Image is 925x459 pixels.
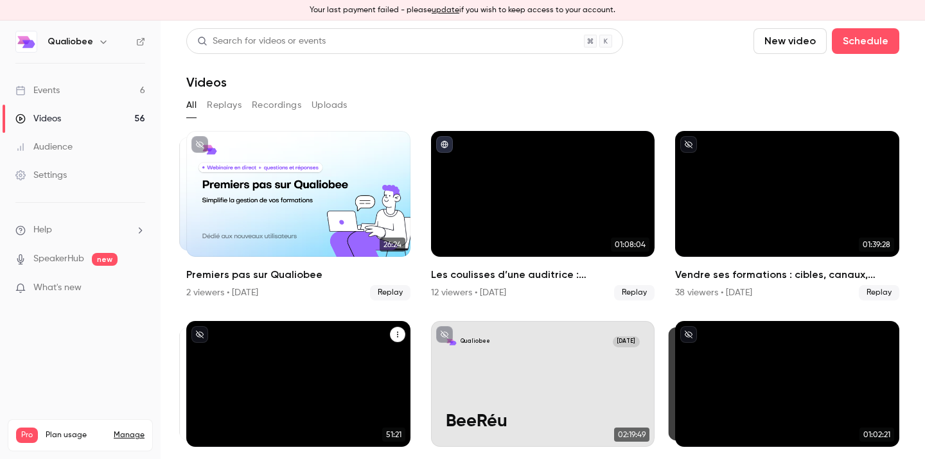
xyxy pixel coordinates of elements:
[186,28,899,451] section: Videos
[675,286,752,299] div: 38 viewers • [DATE]
[312,95,348,116] button: Uploads
[859,238,894,252] span: 01:39:28
[380,238,405,252] span: 26:24
[15,223,145,237] li: help-dropdown-opener
[186,131,410,300] li: Premiers pas sur Qualiobee
[675,131,899,300] a: 01:39:28Vendre ses formations : cibles, canaux, communication, on vous dit tout ! 👩‍💻38 viewers •...
[614,285,655,300] span: Replay
[431,131,655,300] a: 01:08:04Les coulisses d’une auditrice : [PERSON_NAME] partage l'envers du métier12 viewers • [DAT...
[16,31,37,52] img: Qualiobee
[15,141,73,153] div: Audience
[614,428,649,442] span: 02:19:49
[16,428,38,443] span: Pro
[15,169,67,182] div: Settings
[186,267,410,282] h2: Premiers pas sur Qualiobee
[186,131,410,300] a: 26:2426:24Premiers pas sur Qualiobee2 viewers • [DATE]Replay
[370,285,410,300] span: Replay
[680,326,697,343] button: unpublished
[114,430,145,440] a: Manage
[33,281,82,295] span: What's new
[431,131,655,300] li: Les coulisses d’une auditrice : Xavère partage l'envers du métier
[191,136,208,153] button: unpublished
[382,428,405,442] span: 51:21
[48,35,93,48] h6: Qualiobee
[431,286,506,299] div: 12 viewers • [DATE]
[753,28,827,54] button: New video
[611,238,649,252] span: 01:08:04
[207,95,242,116] button: Replays
[446,411,640,432] p: BeeRéu
[33,252,84,266] a: SpeakerHub
[130,282,145,294] iframe: Noticeable Trigger
[186,74,227,90] h1: Videos
[832,28,899,54] button: Schedule
[92,253,118,266] span: new
[310,4,615,16] p: Your last payment failed - please if you wish to keep access to your account.
[252,95,301,116] button: Recordings
[461,338,490,345] p: Qualiobee
[431,267,655,282] h2: Les coulisses d’une auditrice : [PERSON_NAME] partage l'envers du métier
[186,286,258,299] div: 2 viewers • [DATE]
[859,285,899,300] span: Replay
[432,4,459,16] button: update
[436,136,453,153] button: published
[859,428,894,442] span: 01:02:21
[675,267,899,282] h2: Vendre ses formations : cibles, canaux, communication, on vous dit tout ! 👩‍💻
[46,430,106,440] span: Plan usage
[675,131,899,300] li: Vendre ses formations : cibles, canaux, communication, on vous dit tout ! 👩‍💻
[197,35,326,48] div: Search for videos or events
[680,136,697,153] button: unpublished
[15,84,60,97] div: Events
[191,326,208,343] button: unpublished
[613,336,640,347] span: [DATE]
[33,223,52,237] span: Help
[15,112,61,125] div: Videos
[436,326,453,343] button: unpublished
[186,95,197,116] button: All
